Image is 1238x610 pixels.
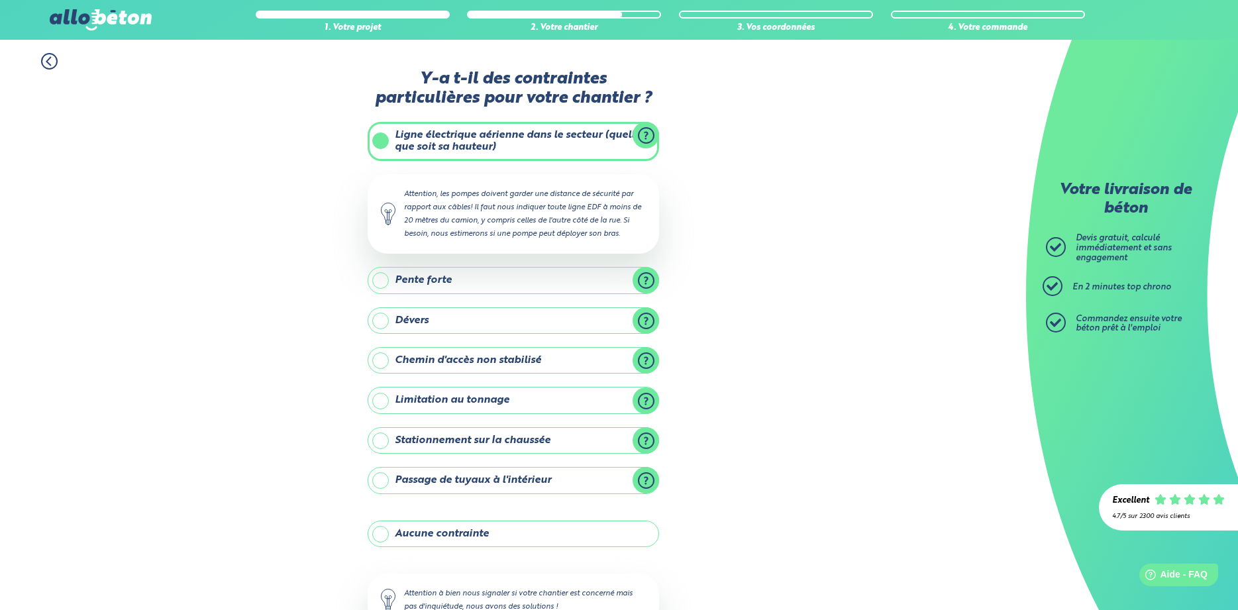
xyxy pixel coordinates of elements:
span: Commandez ensuite votre béton prêt à l'emploi [1076,315,1182,333]
div: Attention, les pompes doivent garder une distance de sécurité par rapport aux câbles! Il faut nou... [368,174,659,254]
div: 4. Votre commande [891,23,1085,33]
label: Limitation au tonnage [368,387,659,413]
label: Passage de tuyaux à l'intérieur [368,467,659,493]
label: Chemin d'accès non stabilisé [368,347,659,374]
label: Aucune contrainte [368,521,659,547]
label: Stationnement sur la chaussée [368,427,659,454]
div: 2. Votre chantier [467,23,661,33]
span: Devis gratuit, calculé immédiatement et sans engagement [1076,234,1172,262]
div: 3. Vos coordonnées [679,23,873,33]
p: Votre livraison de béton [1049,181,1202,218]
label: Ligne électrique aérienne dans le secteur (quelle que soit sa hauteur) [368,122,659,161]
span: En 2 minutes top chrono [1072,283,1171,291]
img: allobéton [50,9,152,30]
label: Pente forte [368,267,659,293]
label: Dévers [368,307,659,334]
div: 1. Votre projet [256,23,450,33]
iframe: Help widget launcher [1120,558,1223,595]
div: Excellent [1112,496,1149,506]
div: 4.7/5 sur 2300 avis clients [1112,513,1225,520]
label: Y-a t-il des contraintes particulières pour votre chantier ? [368,70,659,109]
